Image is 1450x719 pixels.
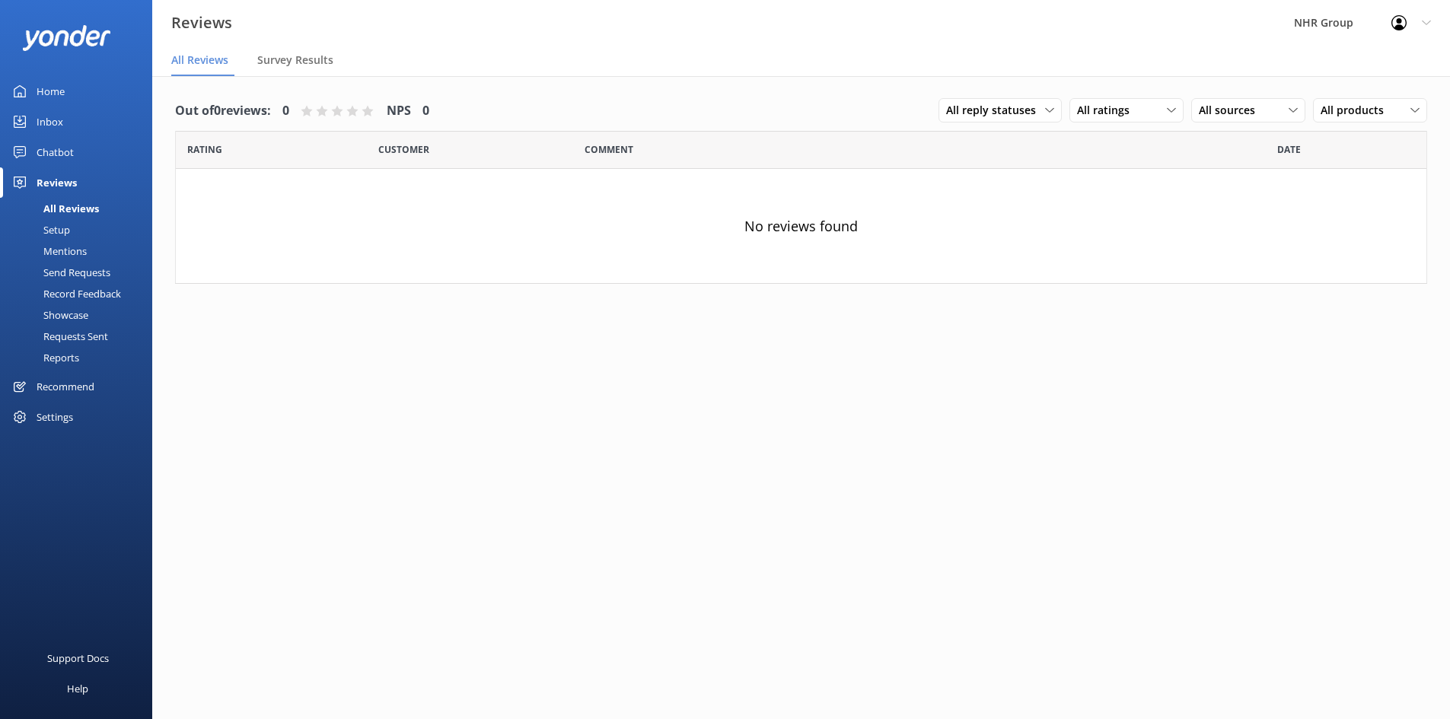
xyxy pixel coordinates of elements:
[1199,102,1264,119] span: All sources
[37,76,65,107] div: Home
[23,25,110,50] img: yonder-white-logo.png
[37,402,73,432] div: Settings
[9,240,152,262] a: Mentions
[9,304,152,326] a: Showcase
[9,283,152,304] a: Record Feedback
[175,101,271,121] h4: Out of 0 reviews:
[67,673,88,704] div: Help
[171,52,228,68] span: All Reviews
[176,169,1426,283] div: No reviews found
[422,101,429,121] h4: 0
[9,198,99,219] div: All Reviews
[9,262,152,283] a: Send Requests
[37,137,74,167] div: Chatbot
[9,326,152,347] a: Requests Sent
[1321,102,1393,119] span: All products
[9,304,88,326] div: Showcase
[1077,102,1139,119] span: All ratings
[387,101,411,121] h4: NPS
[9,240,87,262] div: Mentions
[9,198,152,219] a: All Reviews
[282,101,289,121] h4: 0
[187,142,222,157] span: Date
[47,643,109,673] div: Support Docs
[946,102,1045,119] span: All reply statuses
[9,326,108,347] div: Requests Sent
[37,167,77,198] div: Reviews
[1277,142,1301,157] span: Date
[378,142,429,157] span: Date
[9,262,110,283] div: Send Requests
[37,107,63,137] div: Inbox
[9,347,79,368] div: Reports
[9,347,152,368] a: Reports
[585,142,633,157] span: Question
[9,283,121,304] div: Record Feedback
[257,52,333,68] span: Survey Results
[171,11,232,35] h3: Reviews
[37,371,94,402] div: Recommend
[9,219,152,240] a: Setup
[9,219,70,240] div: Setup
